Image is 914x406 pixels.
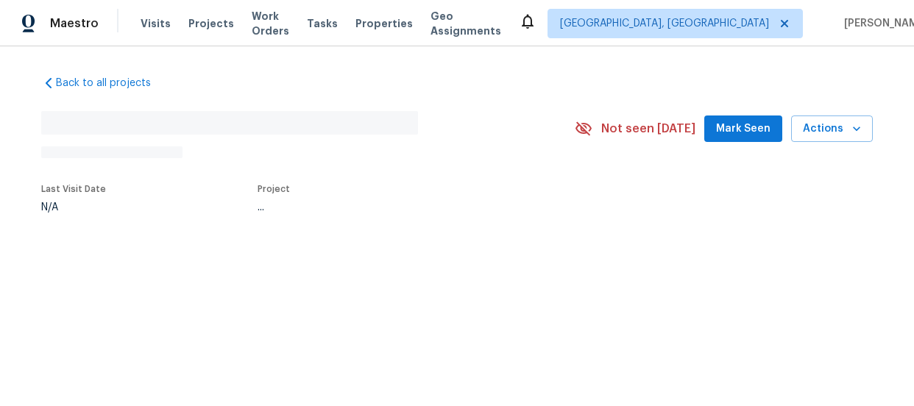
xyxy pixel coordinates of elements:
[307,18,338,29] span: Tasks
[50,16,99,31] span: Maestro
[41,202,106,213] div: N/A
[716,120,770,138] span: Mark Seen
[791,115,873,143] button: Actions
[141,16,171,31] span: Visits
[258,202,540,213] div: ...
[704,115,782,143] button: Mark Seen
[355,16,413,31] span: Properties
[41,185,106,193] span: Last Visit Date
[41,76,183,90] a: Back to all projects
[803,120,861,138] span: Actions
[431,9,501,38] span: Geo Assignments
[560,16,769,31] span: [GEOGRAPHIC_DATA], [GEOGRAPHIC_DATA]
[188,16,234,31] span: Projects
[252,9,289,38] span: Work Orders
[601,121,695,136] span: Not seen [DATE]
[258,185,290,193] span: Project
